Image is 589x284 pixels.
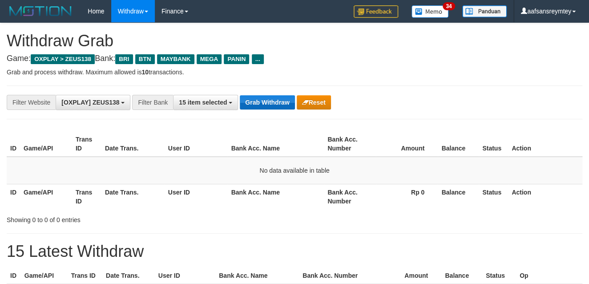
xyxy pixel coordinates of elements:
[157,54,194,64] span: MAYBANK
[101,131,165,157] th: Date Trans.
[115,54,133,64] span: BRI
[443,2,455,10] span: 34
[20,184,72,209] th: Game/API
[482,268,516,284] th: Status
[102,268,155,284] th: Date Trans.
[61,99,119,106] span: [OXPLAY] ZEUS138
[141,69,149,76] strong: 10
[7,68,582,77] p: Grab and process withdraw. Maximum allowed is transactions.
[31,54,95,64] span: OXPLAY > ZEUS138
[508,184,582,209] th: Action
[324,131,376,157] th: Bank Acc. Number
[384,268,441,284] th: Amount
[252,54,264,64] span: ...
[441,268,482,284] th: Balance
[68,268,102,284] th: Trans ID
[376,131,438,157] th: Amount
[438,131,479,157] th: Balance
[7,54,582,63] h4: Game: Bank:
[21,268,68,284] th: Game/API
[165,184,228,209] th: User ID
[20,131,72,157] th: Game/API
[411,5,449,18] img: Button%20Memo.svg
[228,184,324,209] th: Bank Acc. Name
[215,268,299,284] th: Bank Acc. Name
[299,268,384,284] th: Bank Acc. Number
[72,131,101,157] th: Trans ID
[7,95,56,110] div: Filter Website
[462,5,507,17] img: panduan.png
[7,4,74,18] img: MOTION_logo.png
[479,131,508,157] th: Status
[240,95,294,110] button: Grab Withdraw
[132,95,173,110] div: Filter Bank
[72,184,101,209] th: Trans ID
[516,268,582,284] th: Op
[101,184,165,209] th: Date Trans.
[438,184,479,209] th: Balance
[165,131,228,157] th: User ID
[224,54,249,64] span: PANIN
[7,157,582,184] td: No data available in table
[7,184,20,209] th: ID
[297,95,331,110] button: Reset
[354,5,398,18] img: Feedback.jpg
[173,95,238,110] button: 15 item selected
[479,184,508,209] th: Status
[376,184,438,209] th: Rp 0
[155,268,215,284] th: User ID
[508,131,582,157] th: Action
[56,95,130,110] button: [OXPLAY] ZEUS138
[197,54,222,64] span: MEGA
[7,243,582,260] h1: 15 Latest Withdraw
[7,131,20,157] th: ID
[324,184,376,209] th: Bank Acc. Number
[7,32,582,50] h1: Withdraw Grab
[7,212,239,224] div: Showing 0 to 0 of 0 entries
[135,54,155,64] span: BTN
[179,99,227,106] span: 15 item selected
[228,131,324,157] th: Bank Acc. Name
